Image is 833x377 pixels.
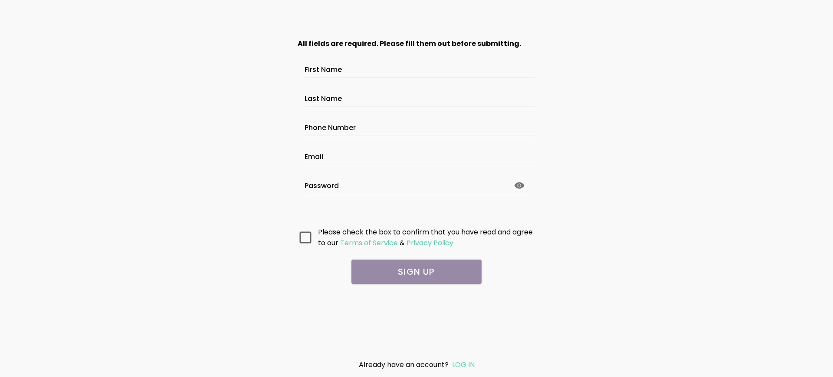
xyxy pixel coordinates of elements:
ion-text: Privacy Policy [407,238,453,248]
ion-col: Please check the box to confirm that you have read and agree to our & [316,224,538,250]
strong: All fields are required. Please fill them out before submitting. [298,39,521,49]
a: LOG IN [452,360,475,370]
ion-text: Terms of Service [340,238,398,248]
div: Already have an account? [315,359,518,370]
